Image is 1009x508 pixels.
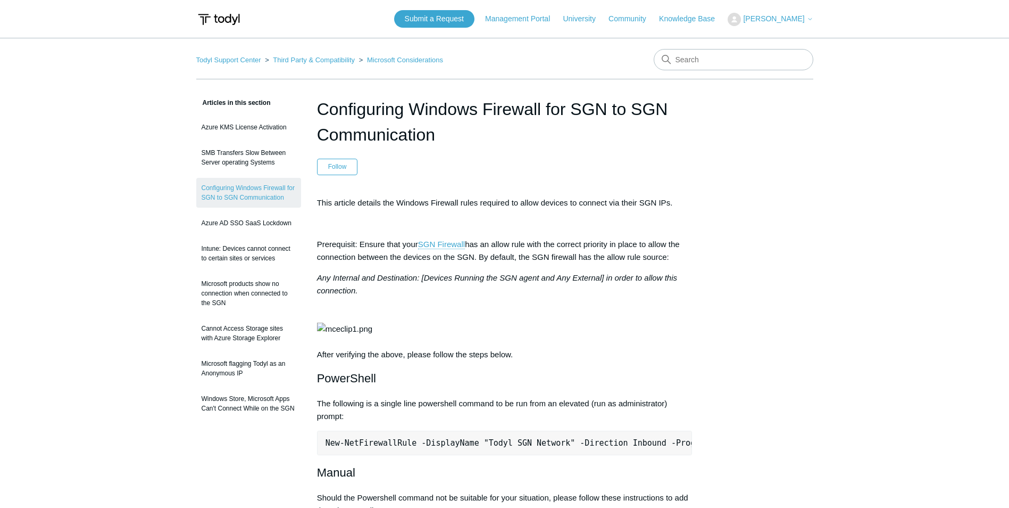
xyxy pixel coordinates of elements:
[317,238,693,264] p: Prerequisit: Ensure that your has an allow rule with the correct priority in place to allow the c...
[659,13,726,24] a: Knowledge Base
[317,96,693,148] h1: Configuring Windows Firewall for SGN to SGN Communication
[654,49,813,70] input: Search
[317,463,693,482] h2: Manual
[196,354,301,383] a: Microsoft flagging Todyl as an Anonymous IP
[196,178,301,208] a: Configuring Windows Firewall for SGN to SGN Communication
[317,369,693,388] h2: PowerShell
[196,389,301,419] a: Windows Store, Microsoft Apps Can't Connect While on the SGN
[485,13,561,24] a: Management Portal
[743,14,804,23] span: [PERSON_NAME]
[317,323,372,335] img: mceclip1.png
[196,239,301,268] a: Intune: Devices cannot connect to certain sites or services
[357,56,443,64] li: Microsoft Considerations
[196,143,301,173] a: SMB Transfers Slow Between Server operating Systems
[317,159,358,175] button: Follow Article
[196,117,301,137] a: Azure KMS License Activation
[317,272,693,361] p: After verifying the above, please follow the steps below.
[317,196,693,209] p: This article details the Windows Firewall rules required to allow devices to connect via their SG...
[394,10,474,28] a: Submit a Request
[196,56,263,64] li: Todyl Support Center
[196,213,301,233] a: Azure AD SSO SaaS Lockdown
[196,274,301,313] a: Microsoft products show no connection when connected to the SGN
[367,56,443,64] a: Microsoft Considerations
[317,431,693,455] pre: New-NetFirewallRule -DisplayName "Todyl SGN Network" -Direction Inbound -Program Any -LocalAddres...
[263,56,357,64] li: Third Party & Compatibility
[563,13,606,24] a: University
[196,10,241,29] img: Todyl Support Center Help Center home page
[608,13,657,24] a: Community
[317,397,693,423] p: The following is a single line powershell command to be run from an elevated (run as administrato...
[418,240,465,249] a: SGN Firewall
[196,318,301,348] a: Cannot Access Storage sites with Azure Storage Explorer
[317,273,677,295] em: Any Internal and Destination: [Devices Running the SGN agent and Any External] in order to allow ...
[273,56,355,64] a: Third Party & Compatibility
[196,99,271,106] span: Articles in this section
[196,56,261,64] a: Todyl Support Center
[728,13,813,26] button: [PERSON_NAME]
